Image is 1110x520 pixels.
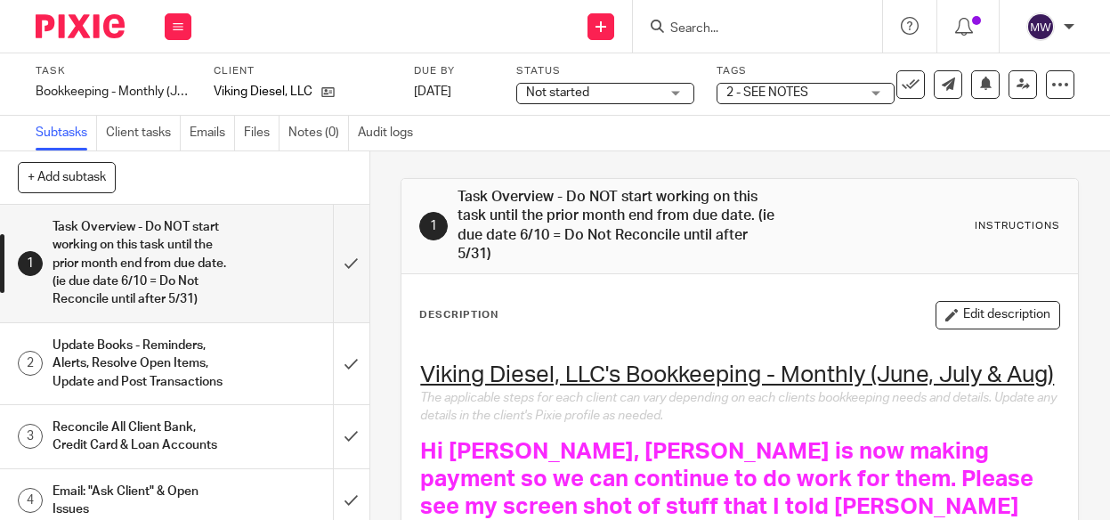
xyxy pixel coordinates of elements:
span: The applicable steps for each client can vary depending on each clients bookkeeping needs and det... [420,392,1059,422]
label: Tags [717,64,895,78]
u: Viking Diesel, LLC's Bookkeeping - Monthly (June, July & Aug) [420,363,1054,386]
span: [DATE] [414,85,451,98]
a: Files [244,116,280,150]
div: Bookkeeping - Monthly (June, July &amp; Aug) [36,83,191,101]
button: Edit description [936,301,1060,329]
h1: Update Books - Reminders, Alerts, Resolve Open Items, Update and Post Transactions [53,332,228,395]
input: Search [668,21,829,37]
a: Subtasks [36,116,97,150]
a: Notes (0) [288,116,349,150]
div: 3 [18,424,43,449]
label: Due by [414,64,494,78]
div: 4 [18,488,43,513]
h1: Task Overview - Do NOT start working on this task until the prior month end from due date. (ie du... [458,188,778,264]
a: Client tasks [106,116,181,150]
div: 1 [419,212,448,240]
div: Bookkeeping - Monthly (June, July & Aug) [36,83,191,101]
div: Instructions [975,219,1060,233]
button: + Add subtask [18,162,116,192]
h1: Task Overview - Do NOT start working on this task until the prior month end from due date. (ie du... [53,214,228,313]
p: Description [419,308,498,322]
div: 1 [18,251,43,276]
label: Task [36,64,191,78]
span: 2 - SEE NOTES [726,86,808,99]
img: Pixie [36,14,125,38]
h1: Reconcile All Client Bank, Credit Card & Loan Accounts [53,414,228,459]
div: 2 [18,351,43,376]
label: Status [516,64,694,78]
img: svg%3E [1026,12,1055,41]
a: Emails [190,116,235,150]
p: Viking Diesel, LLC [214,83,312,101]
a: Audit logs [358,116,422,150]
span: Not started [526,86,589,99]
label: Client [214,64,392,78]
